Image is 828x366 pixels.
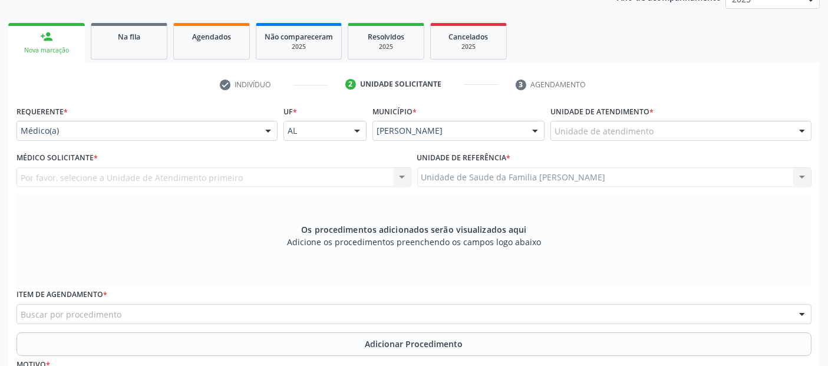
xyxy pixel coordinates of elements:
[357,42,415,51] div: 2025
[283,103,297,121] label: UF
[368,32,404,42] span: Resolvidos
[17,46,77,55] div: Nova marcação
[287,236,541,248] span: Adicione os procedimentos preenchendo os campos logo abaixo
[345,79,356,90] div: 2
[17,149,98,167] label: Médico Solicitante
[439,42,498,51] div: 2025
[417,149,511,167] label: Unidade de referência
[288,125,342,137] span: AL
[21,308,121,321] span: Buscar por procedimento
[365,338,463,350] span: Adicionar Procedimento
[17,332,811,356] button: Adicionar Procedimento
[21,125,253,137] span: Médico(a)
[550,103,654,121] label: Unidade de atendimento
[17,286,107,304] label: Item de agendamento
[17,103,68,121] label: Requerente
[40,30,53,43] div: person_add
[265,42,333,51] div: 2025
[372,103,417,121] label: Município
[118,32,140,42] span: Na fila
[449,32,489,42] span: Cancelados
[555,125,654,137] span: Unidade de atendimento
[301,223,526,236] span: Os procedimentos adicionados serão visualizados aqui
[265,32,333,42] span: Não compareceram
[192,32,231,42] span: Agendados
[360,79,441,90] div: Unidade solicitante
[377,125,520,137] span: [PERSON_NAME]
